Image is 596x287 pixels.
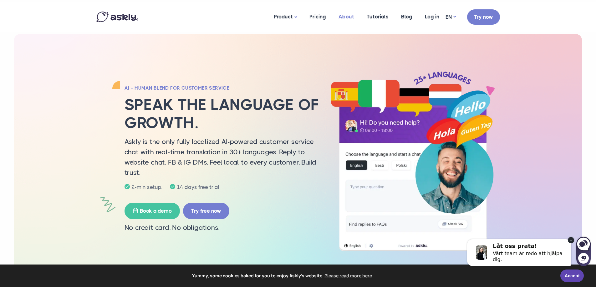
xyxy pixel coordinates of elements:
[125,96,322,132] h1: Speak the language of growth.
[446,12,456,22] a: EN
[125,85,322,91] h2: AI + HUMAN BLEND FOR CUSTOMER SERVICE
[332,2,360,32] a: About
[560,270,584,282] a: Accept
[9,271,556,280] span: Yummy, some cookies baked for you to enjoy Askly's website.
[130,184,164,190] span: 2-min setup.
[96,12,138,22] img: Askly
[323,271,373,280] a: learn more about cookies
[467,9,500,25] a: Try now
[303,2,332,32] a: Pricing
[175,184,221,190] span: 14 days free trial
[267,2,303,32] a: Product
[125,203,180,219] a: Book a demo
[395,2,419,32] a: Blog
[125,136,322,178] p: Askly is the only fully localized AI-powered customer service chat with real-time translation in ...
[419,2,446,32] a: Log in
[125,222,322,233] p: No credit card. No obligations.
[183,203,229,219] a: Try free now
[331,72,494,251] img: chat-window-multilanguage-ai.webp
[463,229,591,267] iframe: Askly chat
[360,2,395,32] a: Tutorials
